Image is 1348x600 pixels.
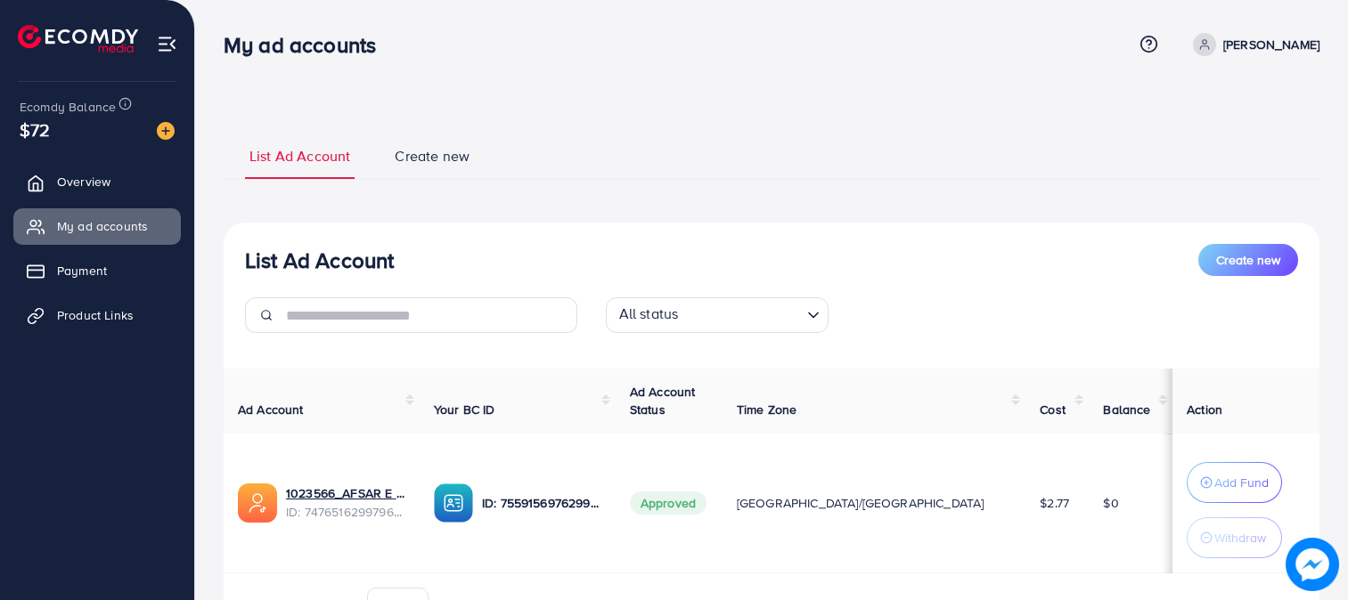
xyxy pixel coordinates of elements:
span: Product Links [57,306,134,324]
img: ic-ba-acc.ded83a64.svg [434,483,473,523]
span: Ad Account Status [630,383,696,418]
span: $72 [20,117,50,142]
div: Search for option [606,297,829,333]
span: Cost [1040,401,1066,418]
img: image [157,122,175,140]
p: [PERSON_NAME] [1223,34,1319,55]
span: Approved [630,491,707,515]
h3: My ad accounts [224,32,390,58]
span: $0 [1103,494,1118,512]
button: Withdraw [1187,517,1282,558]
span: Ecomdy Balance [20,98,116,116]
button: Create new [1198,244,1298,276]
a: My ad accounts [13,208,181,244]
span: Overview [57,173,110,191]
span: Ad Account [238,401,304,418]
span: Create new [395,146,470,166]
div: <span class='underline'>1023566_AFSAR E NOOR_1740762126671</span></br>7476516299796070401 [286,484,405,521]
span: [GEOGRAPHIC_DATA]/[GEOGRAPHIC_DATA] [737,494,984,512]
input: Search for option [683,301,799,328]
button: Add Fund [1187,462,1282,503]
span: ID: 7476516299796070401 [286,503,405,521]
span: Payment [57,262,107,280]
p: ID: 7559156976299851794 [482,492,601,514]
a: Payment [13,253,181,288]
span: Your BC ID [434,401,495,418]
img: menu [157,34,177,54]
img: ic-ads-acc.e4c84228.svg [238,483,277,523]
a: Overview [13,164,181,199]
p: Withdraw [1214,527,1266,548]
a: Product Links [13,297,181,333]
span: Create new [1216,251,1280,269]
span: Action [1187,401,1222,418]
img: logo [18,25,138,53]
p: Add Fund [1214,472,1269,493]
span: Time Zone [737,401,797,418]
a: 1023566_AFSAR E NOOR_1740762126671 [286,484,405,502]
span: List Ad Account [249,146,350,166]
a: [PERSON_NAME] [1186,33,1319,56]
h3: List Ad Account [245,247,394,273]
span: All status [616,300,682,328]
span: Balance [1103,401,1150,418]
span: My ad accounts [57,217,148,235]
img: image [1286,538,1339,591]
span: $2.77 [1040,494,1069,512]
